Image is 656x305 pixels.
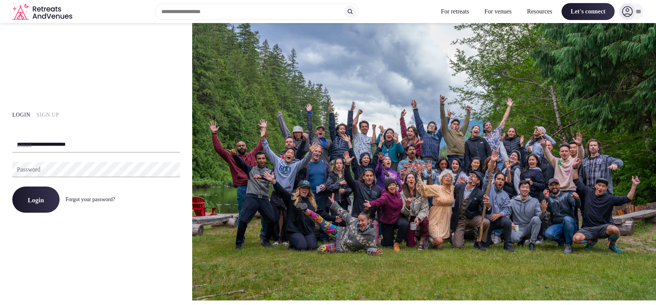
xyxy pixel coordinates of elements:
[66,197,115,202] a: Forgot your password?
[12,3,74,20] svg: Retreats and Venues company logo
[28,196,44,203] span: Login
[12,111,30,119] button: Login
[561,3,614,20] span: Let's connect
[12,187,60,213] button: Login
[521,3,558,20] button: Resources
[435,3,475,20] button: For retreats
[37,111,59,119] button: Sign Up
[12,3,74,20] a: Visit the homepage
[192,23,656,300] img: My Account Background
[478,3,518,20] button: For venues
